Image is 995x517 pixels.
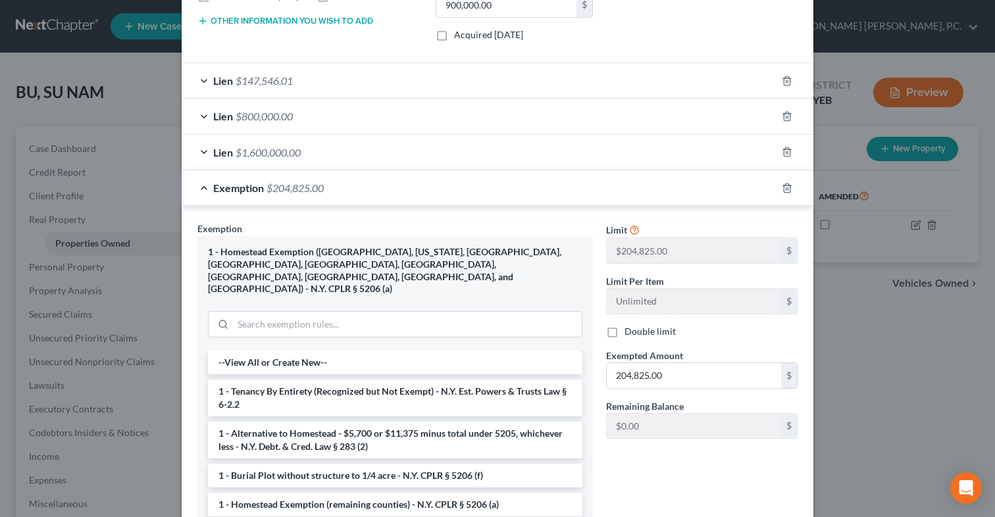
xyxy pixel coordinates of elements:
[781,238,797,263] div: $
[208,351,582,374] li: --View All or Create New--
[607,238,781,263] input: --
[606,399,684,413] label: Remaining Balance
[236,74,293,87] span: $147,546.01
[606,274,664,288] label: Limit Per Item
[197,223,242,234] span: Exemption
[606,350,683,361] span: Exempted Amount
[454,28,523,41] label: Acquired [DATE]
[208,380,582,416] li: 1 - Tenancy By Entirety (Recognized but Not Exempt) - N.Y. Est. Powers & Trusts Law § 6-2.2
[208,246,582,295] div: 1 - Homestead Exemption ([GEOGRAPHIC_DATA], [US_STATE], [GEOGRAPHIC_DATA], [GEOGRAPHIC_DATA], [GE...
[606,224,627,235] span: Limit
[781,414,797,439] div: $
[607,289,781,314] input: --
[233,312,582,337] input: Search exemption rules...
[213,182,264,194] span: Exemption
[607,363,781,388] input: 0.00
[208,493,582,516] li: 1 - Homestead Exemption (remaining counties) - N.Y. CPLR § 5206 (a)
[236,110,293,122] span: $800,000.00
[267,182,324,194] span: $204,825.00
[197,16,373,26] button: Other information you wish to add
[781,289,797,314] div: $
[625,325,676,338] label: Double limit
[208,422,582,458] li: 1 - Alternative to Homestead - $5,700 or $11,375 minus total under 5205, whichever less - N.Y. De...
[213,110,233,122] span: Lien
[213,74,233,87] span: Lien
[607,414,781,439] input: --
[781,363,797,388] div: $
[236,146,301,159] span: $1,600,000.00
[213,146,233,159] span: Lien
[950,472,982,504] div: Open Intercom Messenger
[208,464,582,487] li: 1 - Burial Plot without structure to 1/4 acre - N.Y. CPLR § 5206 (f)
